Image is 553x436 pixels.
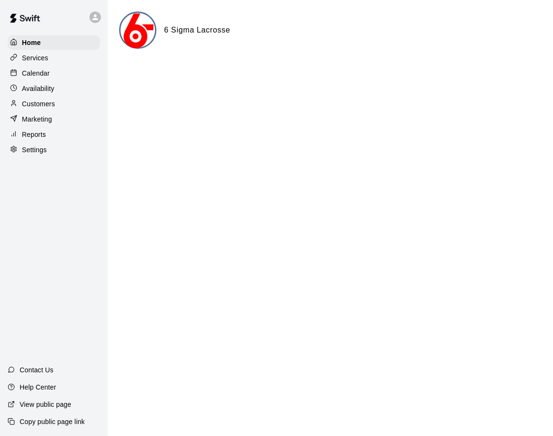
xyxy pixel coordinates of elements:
a: Marketing [8,112,100,126]
p: Services [22,53,48,63]
p: View public page [20,400,71,409]
img: 6 Sigma Lacrosse logo [121,13,156,49]
a: Availability [8,81,100,96]
p: Help Center [20,382,56,392]
p: Calendar [22,68,50,78]
p: Reports [22,130,46,139]
p: Contact Us [20,365,54,375]
p: Home [22,38,41,47]
a: Calendar [8,66,100,80]
h6: 6 Sigma Lacrosse [164,24,230,36]
a: Customers [8,97,100,111]
p: Settings [22,145,47,155]
a: Reports [8,127,100,142]
p: Copy public page link [20,417,85,426]
p: Availability [22,84,55,93]
p: Customers [22,99,55,109]
a: Settings [8,143,100,157]
p: Marketing [22,114,52,124]
a: Services [8,51,100,65]
a: Home [8,35,100,50]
